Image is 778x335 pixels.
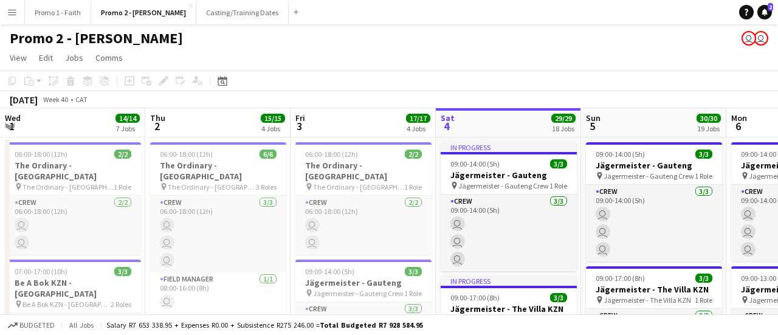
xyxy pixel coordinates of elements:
button: Casting/Training Dates [196,1,289,24]
span: All jobs [67,320,96,330]
span: Comms [95,52,123,63]
div: In progress [441,142,577,152]
app-card-role: Field Manager1/108:00-16:00 (8h) [150,272,286,314]
span: 29/29 [551,114,576,123]
span: Fri [295,112,305,123]
h3: Jägermeister - Gauteng [586,160,722,171]
span: 1 Role [404,182,422,192]
span: The Ordinary - [GEOGRAPHIC_DATA] [22,182,114,192]
span: Jägermeister - Gauteng Crew [458,181,549,190]
span: 1 Role [114,182,131,192]
div: 7 Jobs [116,124,139,133]
div: CAT [75,95,88,104]
span: 09:00-14:00 (5h) [596,150,645,159]
app-job-card: 06:00-18:00 (12h)2/2The Ordinary - [GEOGRAPHIC_DATA] The Ordinary - [GEOGRAPHIC_DATA]1 RoleCrew2/... [295,142,432,255]
span: 3 [294,119,305,133]
span: Sun [586,112,601,123]
span: 6/6 [260,150,277,159]
div: 4 Jobs [261,124,284,133]
span: Jägermeister - The Villa KZN [604,295,691,305]
button: Promo 2 - [PERSON_NAME] [91,1,196,24]
span: 5 [584,119,601,133]
span: 06:00-18:00 (12h) [305,150,358,159]
span: 3/3 [405,267,422,276]
a: Jobs [60,50,88,66]
app-user-avatar: Melissa Klink [742,31,756,46]
span: Thu [150,112,165,123]
h3: Jägermeister - Gauteng [441,170,577,181]
span: 15/15 [261,114,285,123]
app-job-card: In progress09:00-14:00 (5h)3/3Jägermeister - Gauteng Jägermeister - Gauteng Crew1 RoleCrew3/309:0... [441,142,577,271]
app-job-card: 09:00-14:00 (5h)3/3Jägermeister - Gauteng Jägermeister - Gauteng Crew1 RoleCrew3/309:00-14:00 (5h) [586,142,722,261]
span: View [10,52,27,63]
div: In progress [441,276,577,286]
span: 3/3 [550,293,567,302]
h3: Jägermeister - The Villa KZN [586,284,722,295]
span: Sat [441,112,455,123]
app-user-avatar: Melissa Klink [754,31,768,46]
app-card-role: Crew2/206:00-18:00 (12h) [295,196,432,255]
span: 06:00-18:00 (12h) [160,150,213,159]
app-job-card: 06:00-18:00 (12h)2/2The Ordinary - [GEOGRAPHIC_DATA] The Ordinary - [GEOGRAPHIC_DATA]1 RoleCrew2/... [5,142,141,255]
span: 3/3 [114,267,131,276]
span: 09:00-14:00 (5h) [305,267,354,276]
h3: Be A Bok KZN - [GEOGRAPHIC_DATA] [5,277,141,299]
span: 3/3 [550,159,567,168]
span: Total Budgeted R7 928 584.95 [320,320,423,330]
span: 2/2 [114,150,131,159]
span: 1 [3,119,21,133]
a: 2 [757,5,772,19]
span: Edit [39,52,53,63]
span: 2 [148,119,165,133]
app-job-card: 06:00-18:00 (12h)6/6The Ordinary - [GEOGRAPHIC_DATA] The Ordinary - [GEOGRAPHIC_DATA]3 RolesCrew3... [150,142,286,322]
span: 17/17 [406,114,430,123]
span: 07:00-17:00 (10h) [15,267,67,276]
span: 14/14 [115,114,140,123]
span: 1 Role [695,171,712,181]
h1: Promo 2 - [PERSON_NAME] [10,29,183,47]
h3: Jägermeister - Gauteng [295,277,432,288]
span: 4 [439,119,455,133]
span: 2 [768,3,773,11]
span: 1 Role [404,289,422,298]
div: 19 Jobs [697,124,720,133]
app-card-role: Crew3/309:00-14:00 (5h) [441,195,577,271]
app-card-role: Crew3/306:00-18:00 (12h) [150,196,286,272]
span: Be A Bok KZN - [GEOGRAPHIC_DATA] [22,300,111,309]
span: 06:00-18:00 (12h) [15,150,67,159]
span: Week 40 [40,95,71,104]
span: 1 Role [695,295,712,305]
span: 09:00-17:00 (8h) [596,274,645,283]
span: The Ordinary - [GEOGRAPHIC_DATA] [168,182,256,192]
span: Jobs [65,52,83,63]
span: 3/3 [695,274,712,283]
a: Edit [34,50,58,66]
a: Comms [91,50,128,66]
div: 18 Jobs [552,124,575,133]
a: View [5,50,32,66]
span: Jägermeister - Gauteng Crew [604,171,694,181]
span: The Ordinary - [GEOGRAPHIC_DATA] [313,182,404,192]
app-card-role: Crew3/309:00-14:00 (5h) [586,185,722,261]
button: Promo 1 - Faith [25,1,91,24]
div: Salary R7 653 338.95 + Expenses R0.00 + Subsistence R275 246.00 = [106,320,423,330]
span: 3/3 [695,150,712,159]
span: 09:00-17:00 (8h) [450,293,500,302]
span: 2/2 [405,150,422,159]
span: 6 [729,119,747,133]
button: Budgeted [6,319,57,332]
span: 09:00-14:00 (5h) [450,159,500,168]
h3: Jägermeister - The Villa KZN [441,303,577,314]
span: 1 Role [549,181,567,190]
span: 2 Roles [111,300,131,309]
div: [DATE] [10,94,38,106]
span: Budgeted [19,321,55,330]
span: Wed [5,112,21,123]
span: 3 Roles [256,182,277,192]
div: 4 Jobs [407,124,430,133]
h3: The Ordinary - [GEOGRAPHIC_DATA] [150,160,286,182]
